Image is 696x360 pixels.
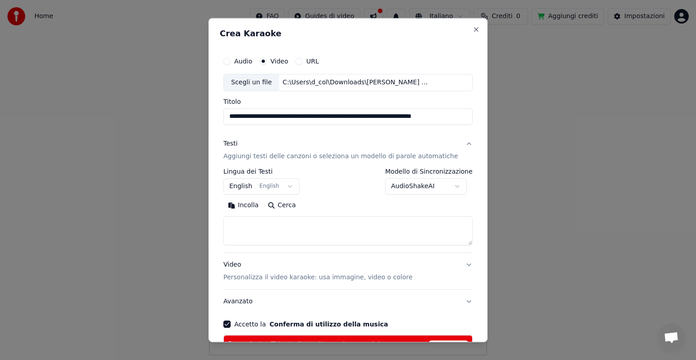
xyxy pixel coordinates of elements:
label: Modello di Sincronizzazione [385,168,473,175]
button: VideoPersonalizza il video karaoke: usa immagine, video o colore [223,253,473,289]
div: C:\Users\d_col\Downloads\[PERSON_NAME] - Too Much Love Will Kill You - Arana62420 (480p, h264, yo... [279,78,433,87]
button: Accetto la [270,321,388,327]
div: TestiAggiungi testi delle canzoni o seleziona un modello di parole automatiche [223,168,473,253]
p: Personalizza il video karaoke: usa immagine, video o colore [223,273,412,282]
label: Accetto la [234,321,388,327]
div: Video [223,260,412,282]
label: URL [306,58,319,64]
label: Lingua dei Testi [223,168,300,175]
p: Aggiungi testi delle canzoni o seleziona un modello di parole automatiche [223,152,458,161]
span: Credits insufficienti. Clicca qui per aggiungerne altri [238,341,380,348]
button: TestiAggiungi testi delle canzoni o seleziona un modello di parole automatiche [223,132,473,168]
div: Scegli un file [224,74,279,91]
button: Incolla [223,198,263,213]
h2: Crea Karaoke [220,29,476,38]
span: Aggiorna [429,341,469,350]
button: Cerca [263,198,300,213]
label: Titolo [223,98,473,105]
button: Avanzato [223,290,473,313]
label: Video [271,58,288,64]
label: Audio [234,58,252,64]
div: Testi [223,139,237,148]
